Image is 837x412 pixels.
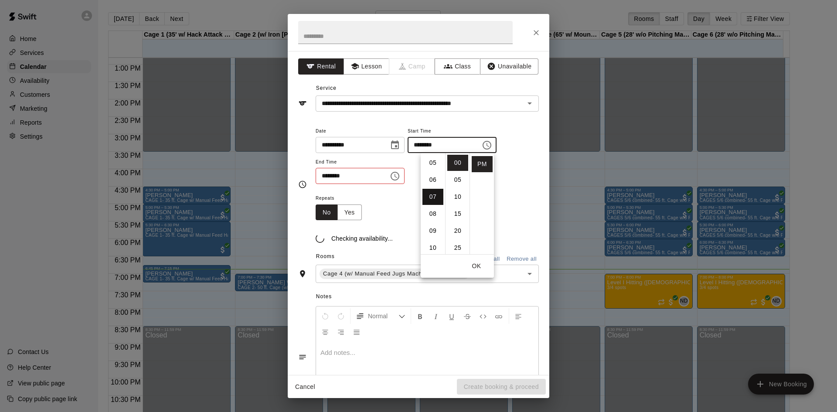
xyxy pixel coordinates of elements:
li: 9 hours [422,223,443,239]
li: 10 minutes [447,189,468,205]
li: 25 minutes [447,240,468,256]
span: Date [316,126,405,137]
button: Cancel [291,379,319,395]
ul: Select minutes [445,153,470,254]
span: Notes [316,290,539,304]
button: Lesson [344,58,389,75]
button: Format Strikethrough [460,308,475,324]
button: Formatting Options [352,308,409,324]
button: Class [435,58,480,75]
button: Right Align [333,324,348,340]
svg: Timing [298,180,307,189]
span: Rooms [316,253,335,259]
button: Center Align [318,324,333,340]
ul: Select hours [421,153,445,254]
button: Open [524,268,536,280]
button: Undo [318,308,333,324]
svg: Service [298,99,307,108]
button: No [316,204,338,221]
button: Yes [337,204,362,221]
button: Remove all [504,252,539,266]
button: Rental [298,58,344,75]
button: Choose time, selected time is 7:00 PM [478,136,496,154]
span: Normal [368,312,398,320]
span: Camps can only be created in the Services page [389,58,435,75]
button: Redo [333,308,348,324]
span: Start Time [408,126,497,137]
li: 20 minutes [447,223,468,239]
p: Checking availability... [331,234,393,243]
button: Insert Link [491,308,506,324]
span: End Time [316,157,405,168]
button: Close [528,25,544,41]
li: 5 minutes [447,172,468,188]
button: Choose date, selected date is Sep 17, 2025 [386,136,404,154]
li: PM [472,156,493,172]
li: 5 hours [422,155,443,171]
li: 0 minutes [447,155,468,171]
button: Left Align [511,308,526,324]
svg: Rooms [298,269,307,278]
li: 8 hours [422,206,443,222]
button: Justify Align [349,324,364,340]
svg: Notes [298,353,307,361]
li: 15 minutes [447,206,468,222]
button: Insert Code [476,308,490,324]
li: 10 hours [422,240,443,256]
button: Format Underline [444,308,459,324]
button: Format Bold [413,308,428,324]
span: Service [316,85,337,91]
li: 7 hours [422,189,443,205]
button: Choose time, selected time is 5:30 PM [386,167,404,185]
button: Unavailable [480,58,538,75]
button: Open [524,97,536,109]
ul: Select meridiem [470,153,494,254]
button: Format Italics [429,308,443,324]
li: 6 hours [422,172,443,188]
span: Cage 4 (w/ Manual Feed Jugs Machine - Softball) [320,269,463,278]
div: Cage 4 (w/ Manual Feed Jugs Machine - Softball) [320,269,470,279]
div: outlined button group [316,204,362,221]
button: OK [463,258,490,274]
span: Repeats [316,193,369,204]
